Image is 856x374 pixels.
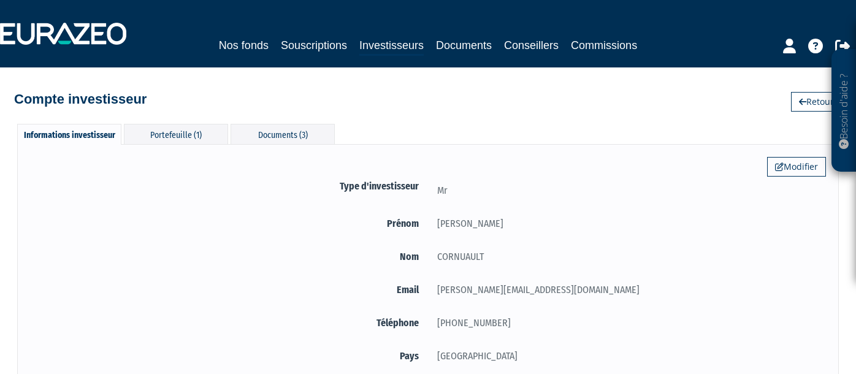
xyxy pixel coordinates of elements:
[436,37,492,54] a: Documents
[30,315,428,330] label: Téléphone
[428,183,826,198] div: Mr
[30,282,428,297] label: Email
[428,282,826,297] div: [PERSON_NAME][EMAIL_ADDRESS][DOMAIN_NAME]
[281,37,347,54] a: Souscriptions
[30,249,428,264] label: Nom
[219,37,269,54] a: Nos fonds
[428,348,826,364] div: [GEOGRAPHIC_DATA]
[428,216,826,231] div: [PERSON_NAME]
[124,124,228,144] div: Portefeuille (1)
[428,249,826,264] div: CORNUAULT
[30,216,428,231] label: Prénom
[14,92,147,107] h4: Compte investisseur
[17,124,121,145] div: Informations investisseur
[428,315,826,330] div: [PHONE_NUMBER]
[504,37,559,54] a: Conseillers
[231,124,335,144] div: Documents (3)
[791,92,842,112] a: Retour
[767,157,826,177] a: Modifier
[837,56,851,166] p: Besoin d'aide ?
[30,178,428,194] label: Type d'investisseur
[30,348,428,364] label: Pays
[571,37,637,54] a: Commissions
[359,37,424,56] a: Investisseurs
